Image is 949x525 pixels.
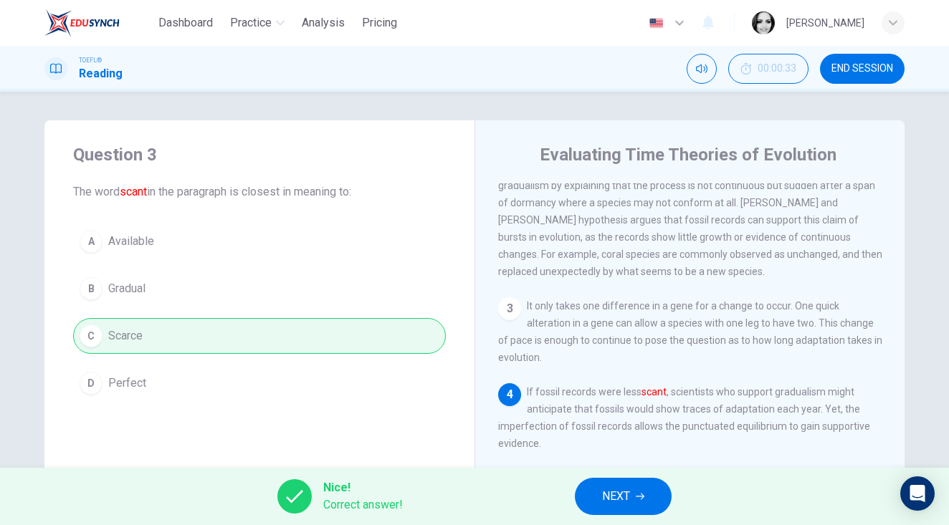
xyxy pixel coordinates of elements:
img: en [647,18,665,29]
span: Nice! [323,479,403,496]
button: END SESSION [820,54,905,84]
span: Practice [230,14,272,32]
span: The word in the paragraph is closest in meaning to: [73,183,446,201]
button: Practice [224,10,290,36]
span: Analysis [302,14,345,32]
span: Pricing [362,14,397,32]
button: Analysis [296,10,350,36]
div: Hide [728,54,809,84]
span: Dashboard [158,14,213,32]
button: Dashboard [153,10,219,36]
div: Mute [687,54,717,84]
font: scant [642,386,667,398]
span: END SESSION [831,63,893,74]
div: Open Intercom Messenger [900,476,935,511]
span: If fossil records were less , scientists who support gradualism might anticipate that fossils wou... [498,386,870,449]
img: Profile picture [752,11,775,34]
button: 00:00:33 [728,54,809,84]
img: EduSynch logo [44,9,120,37]
h1: Reading [79,65,123,82]
h4: Question 3 [73,143,446,166]
div: [PERSON_NAME] [786,14,864,32]
span: Correct answer! [323,496,403,514]
button: NEXT [575,478,672,515]
span: NEXT [602,486,630,506]
div: 3 [498,297,521,320]
span: TOEFL® [79,55,102,65]
span: It only takes one difference in a gene for a change to occur. One quick alteration in a gene can ... [498,300,882,363]
h4: Evaluating Time Theories of Evolution [540,143,836,166]
a: EduSynch logo [44,9,153,37]
span: On the other hand, the punctuated equilibrium hypothesis conflicts gradualism by arguing that spe... [498,128,882,277]
button: Pricing [356,10,403,36]
font: scant [120,185,147,198]
span: 00:00:33 [758,63,796,74]
div: 4 [498,383,521,406]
